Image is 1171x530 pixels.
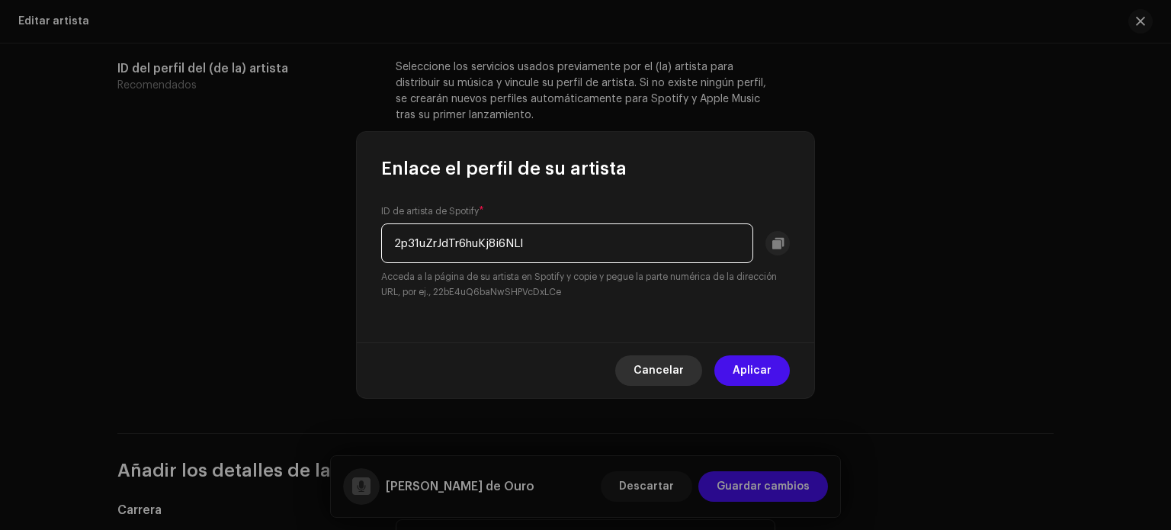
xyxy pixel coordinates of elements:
[381,205,484,217] label: ID de artista de Spotify
[381,156,627,181] span: Enlace el perfil de su artista
[634,355,684,386] span: Cancelar
[733,355,772,386] span: Aplicar
[615,355,702,386] button: Cancelar
[714,355,790,386] button: Aplicar
[381,223,753,263] input: e.g. 22bE4uQ6baNwSHPVcDxLCe
[381,269,790,300] small: Acceda a la página de su artista en Spotify y copie y pegue la parte numérica de la dirección URL...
